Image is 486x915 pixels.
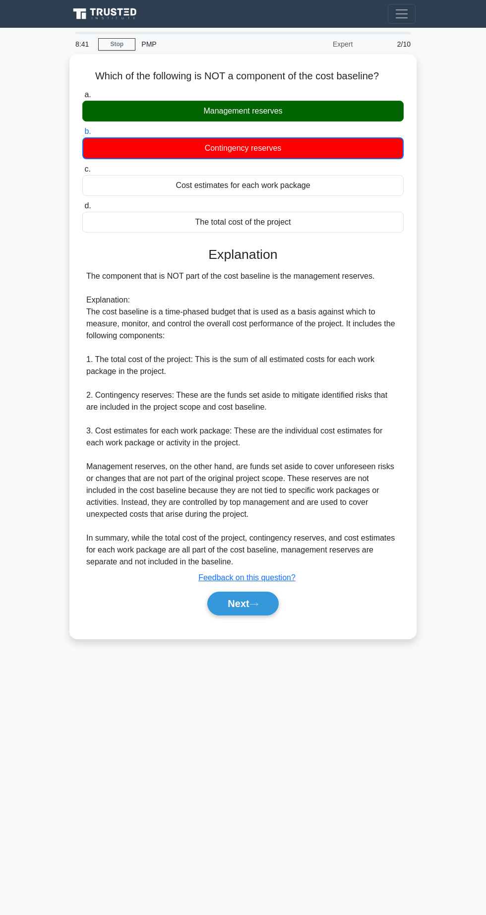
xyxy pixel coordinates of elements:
span: a. [84,90,91,99]
button: Toggle navigation [388,4,416,24]
button: Next [207,592,278,615]
div: PMP [135,34,272,54]
span: d. [84,201,91,210]
div: 8:41 [69,34,98,54]
div: Expert [272,34,359,54]
span: c. [84,165,90,173]
div: The total cost of the project [82,212,404,233]
a: Feedback on this question? [198,573,296,582]
div: 2/10 [359,34,417,54]
h3: Explanation [88,246,398,262]
div: Contingency reserves [82,137,404,159]
div: The component that is NOT part of the cost baseline is the management reserves. Explanation: The ... [86,270,400,568]
div: Cost estimates for each work package [82,175,404,196]
span: b. [84,127,91,135]
div: Management reserves [82,101,404,122]
a: Stop [98,38,135,51]
h5: Which of the following is NOT a component of the cost baseline? [81,70,405,83]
